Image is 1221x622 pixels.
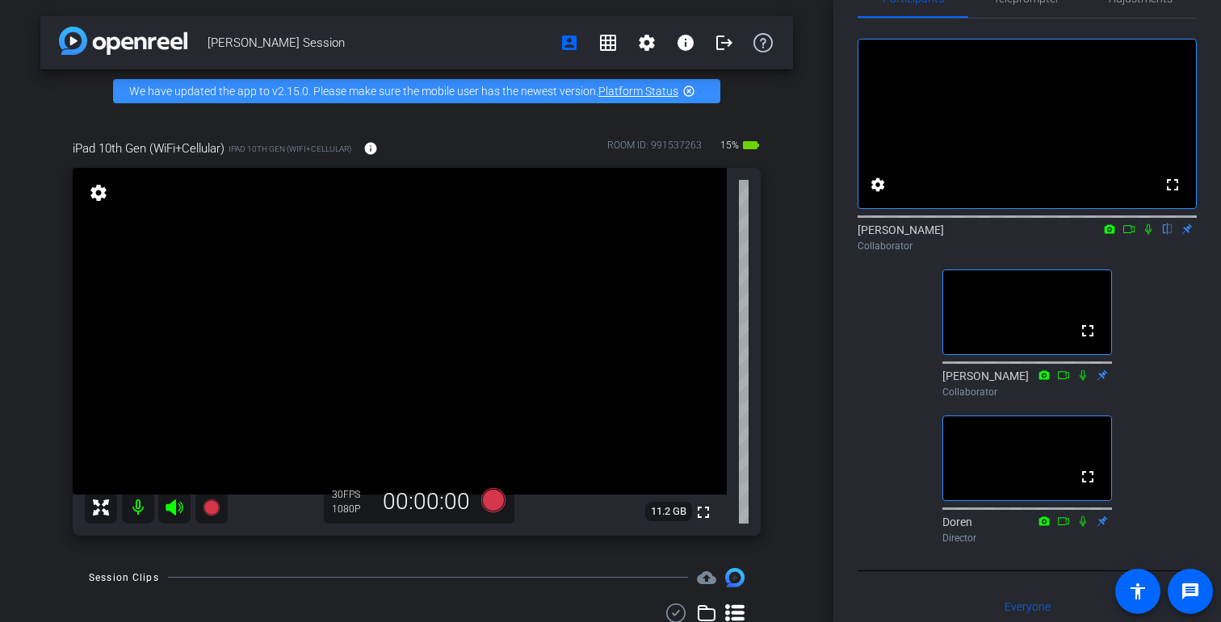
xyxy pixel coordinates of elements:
span: iPad 10th Gen (WiFi+Cellular) [229,143,351,155]
mat-icon: cloud_upload [697,568,716,587]
div: ROOM ID: 991537263 [607,138,702,161]
mat-icon: logout [715,33,734,52]
div: 1080P [332,503,372,516]
mat-icon: highlight_off [682,85,695,98]
span: Everyone [1005,601,1051,612]
div: Collaborator [942,385,1112,399]
div: We have updated the app to v2.15.0. Please make sure the mobile user has the newest version. [113,79,720,103]
mat-icon: grid_on [598,33,618,52]
div: [PERSON_NAME] [858,222,1197,253]
mat-icon: fullscreen [1078,467,1097,486]
div: Doren [942,514,1112,545]
mat-icon: battery_std [741,136,761,155]
span: 11.2 GB [645,502,692,521]
div: Collaborator [858,239,1197,253]
div: Session Clips [89,570,159,586]
mat-icon: settings [868,175,887,194]
span: 15% [718,132,741,158]
mat-icon: message [1181,582,1200,601]
span: iPad 10th Gen (WiFi+Cellular) [73,140,224,157]
mat-icon: fullscreen [1163,175,1182,194]
div: Director [942,531,1112,545]
div: 30 [332,488,372,501]
span: [PERSON_NAME] Session [208,27,550,59]
div: [PERSON_NAME] [942,368,1112,399]
span: Destinations for your clips [697,568,716,587]
span: FPS [343,489,360,500]
mat-icon: account_box [560,33,579,52]
mat-icon: fullscreen [694,503,713,522]
a: Platform Status [598,85,678,98]
img: Session clips [725,568,745,587]
mat-icon: info [363,141,378,156]
mat-icon: flip [1158,221,1177,236]
mat-icon: fullscreen [1078,321,1097,340]
mat-icon: settings [87,183,110,202]
mat-icon: accessibility [1128,582,1148,601]
mat-icon: info [676,33,695,52]
div: 00:00:00 [372,488,480,516]
img: app-logo [59,27,187,55]
mat-icon: settings [637,33,657,52]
